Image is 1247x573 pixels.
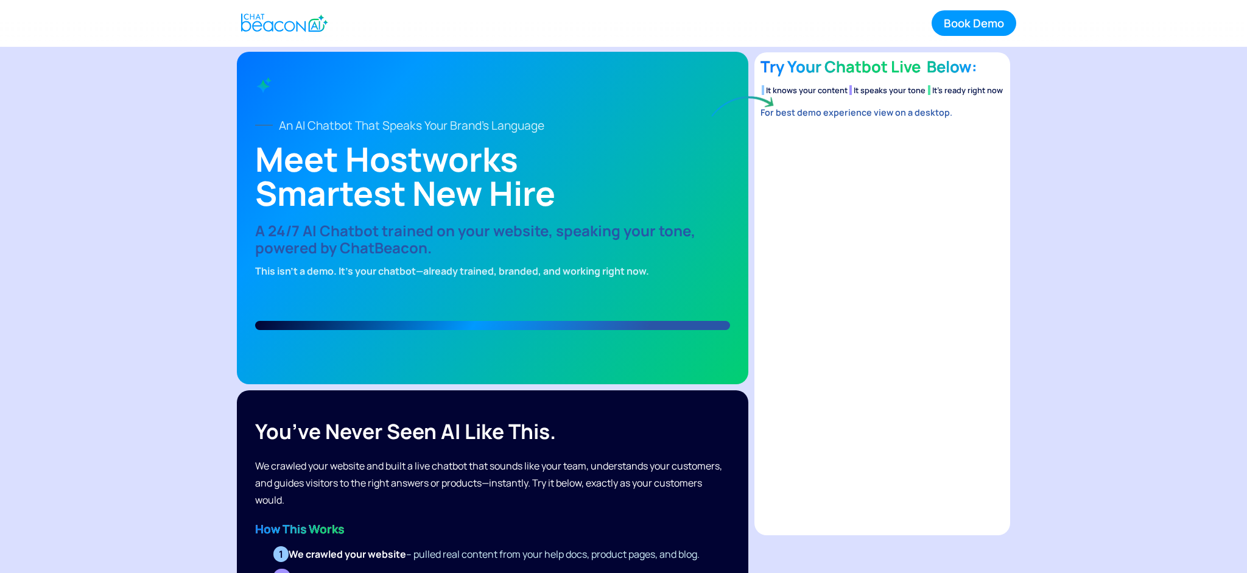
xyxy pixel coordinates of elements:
strong: How This Works [255,521,344,537]
div: ‍ [255,521,730,538]
a: home [231,8,335,38]
strong: An AI Chatbot That Speaks Your Brand's Language [279,118,544,133]
a: Book Demo [932,10,1016,36]
div: For best demo experience view on a desktop. [760,101,1004,121]
li: It knows your content [762,85,848,95]
h4: Try Your Chatbot Live Below: [760,55,1004,79]
li: It’s ready right now [928,85,1003,95]
div: We crawled your website and built a live chatbot that sounds like your team, understands your cus... [255,457,730,508]
li: – pulled real content from your help docs, product pages, and blog. [267,544,730,564]
h1: Meet Hostworks Smartest New Hire [255,142,730,210]
strong: 1 [279,547,283,561]
strong: This isn’t a demo. It’s your chatbot—already trained, branded, and working right now. [255,264,649,278]
strong: We crawled your website [289,547,406,561]
li: It speaks your tone [849,85,926,95]
strong: You’ve never seen AI like this. [255,417,556,445]
div: Book Demo [944,15,1004,31]
strong: A 24/7 AI Chatbot trained on your website, speaking your tone, powered by ChatBeacon. [255,220,695,258]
